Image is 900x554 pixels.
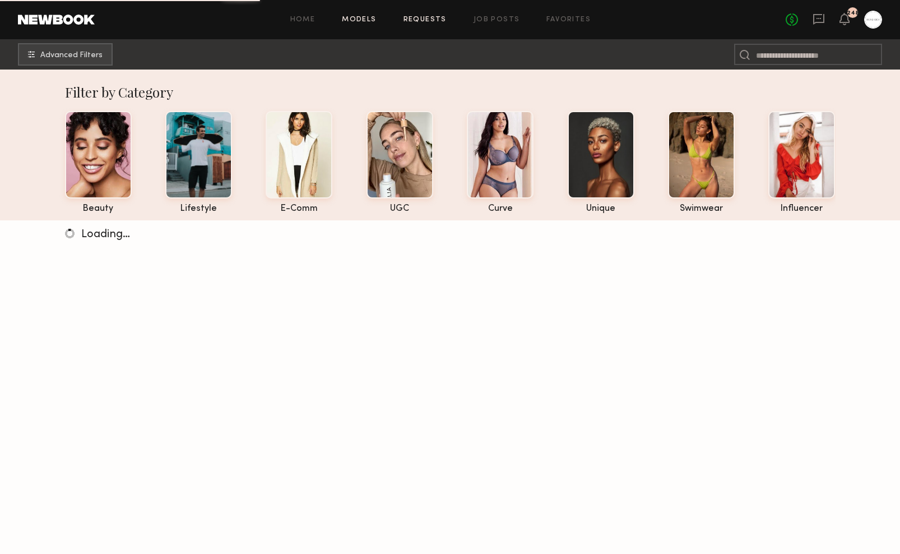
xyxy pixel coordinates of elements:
div: beauty [65,204,132,214]
div: Filter by Category [65,83,836,101]
a: Requests [403,16,447,24]
div: 248 [847,10,859,16]
a: Job Posts [474,16,520,24]
a: Models [342,16,376,24]
div: influencer [768,204,835,214]
span: Advanced Filters [40,52,103,59]
div: UGC [367,204,433,214]
div: unique [568,204,634,214]
div: lifestyle [165,204,232,214]
a: Favorites [546,16,591,24]
div: curve [467,204,533,214]
a: Home [290,16,316,24]
button: Advanced Filters [18,43,113,66]
div: e-comm [266,204,332,214]
div: swimwear [668,204,735,214]
span: Loading… [81,229,130,240]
